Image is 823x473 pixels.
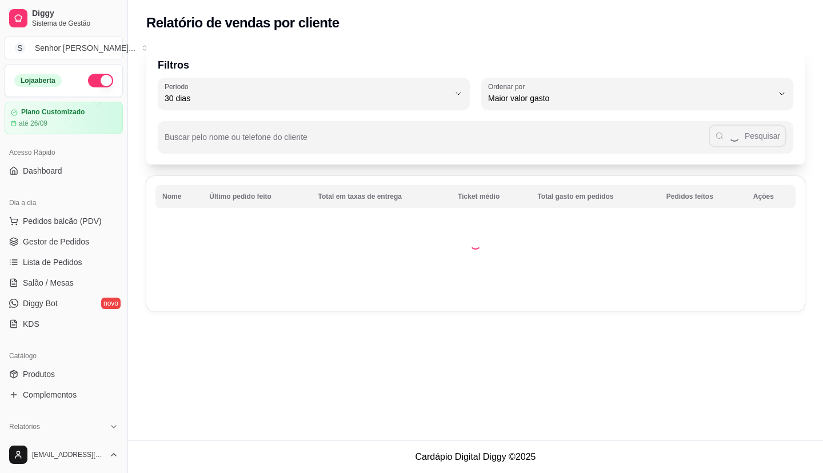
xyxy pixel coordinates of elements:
article: até 26/09 [19,119,47,128]
span: Diggy Bot [23,298,58,309]
a: Plano Customizadoaté 26/09 [5,102,123,134]
p: Filtros [158,57,793,73]
span: Relatórios [9,422,40,431]
h2: Relatório de vendas por cliente [146,14,339,32]
button: Alterar Status [88,74,113,87]
label: Ordenar por [488,82,529,91]
button: Ordenar porMaior valor gasto [481,78,793,110]
div: Loading [470,238,481,250]
span: KDS [23,318,39,330]
span: 30 dias [165,93,449,104]
a: Relatórios de vendas [5,436,123,454]
a: Gestor de Pedidos [5,233,123,251]
span: [EMAIL_ADDRESS][DOMAIN_NAME] [32,450,105,459]
a: Produtos [5,365,123,383]
a: Salão / Mesas [5,274,123,292]
button: Período30 dias [158,78,470,110]
button: Pedidos balcão (PDV) [5,212,123,230]
input: Buscar pelo nome ou telefone do cliente [165,136,709,147]
label: Período [165,82,192,91]
a: KDS [5,315,123,333]
div: Senhor [PERSON_NAME] ... [35,42,135,54]
span: Complementos [23,389,77,400]
div: Dia a dia [5,194,123,212]
a: Complementos [5,386,123,404]
span: Diggy [32,9,118,19]
div: Acesso Rápido [5,143,123,162]
div: Catálogo [5,347,123,365]
a: Dashboard [5,162,123,180]
footer: Cardápio Digital Diggy © 2025 [128,440,823,473]
button: [EMAIL_ADDRESS][DOMAIN_NAME] [5,441,123,468]
span: Gestor de Pedidos [23,236,89,247]
span: Lista de Pedidos [23,256,82,268]
span: Dashboard [23,165,62,177]
span: Produtos [23,368,55,380]
a: Lista de Pedidos [5,253,123,271]
span: Maior valor gasto [488,93,773,104]
article: Plano Customizado [21,108,85,117]
a: Diggy Botnovo [5,294,123,312]
a: DiggySistema de Gestão [5,5,123,32]
span: Sistema de Gestão [32,19,118,28]
span: Pedidos balcão (PDV) [23,215,102,227]
button: Select a team [5,37,123,59]
span: S [14,42,26,54]
div: Loja aberta [14,74,62,87]
span: Salão / Mesas [23,277,74,288]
